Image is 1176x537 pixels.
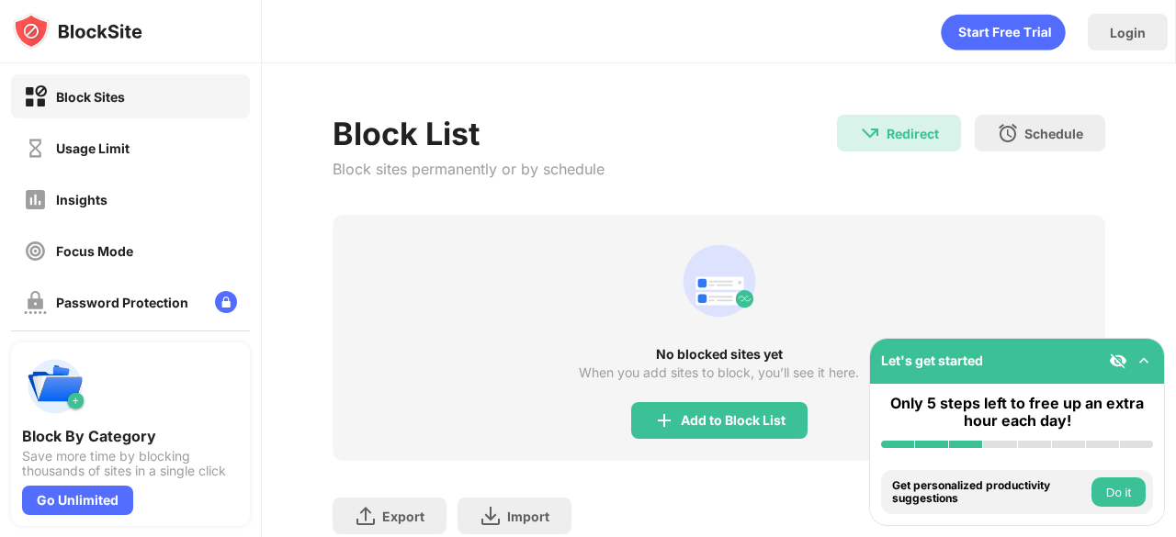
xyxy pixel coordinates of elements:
div: animation [675,237,763,325]
div: Export [382,509,424,524]
img: logo-blocksite.svg [13,13,142,50]
div: Focus Mode [56,243,133,259]
div: Save more time by blocking thousands of sites in a single click [22,449,239,478]
div: Login [1110,25,1146,40]
div: Block List [333,115,605,152]
img: password-protection-off.svg [24,291,47,314]
div: No blocked sites yet [333,347,1105,362]
div: Import [507,509,549,524]
button: Do it [1091,477,1146,507]
div: Block Sites [56,89,125,105]
div: Block sites permanently or by schedule [333,160,605,178]
div: When you add sites to block, you’ll see it here. [579,365,859,380]
div: Password Protection [56,295,188,310]
div: Schedule [1024,126,1083,141]
div: Insights [56,192,107,207]
div: Add to Block List [681,413,786,428]
div: animation [941,14,1066,50]
img: omni-setup-toggle.svg [1135,352,1153,370]
div: Usage Limit [56,140,130,156]
div: Get personalized productivity suggestions [892,479,1087,506]
img: lock-menu.svg [215,291,237,313]
div: Let's get started [881,352,983,368]
img: eye-not-visible.svg [1109,352,1127,370]
img: block-on.svg [24,85,47,108]
div: Only 5 steps left to free up an extra hour each day! [881,395,1153,430]
img: push-categories.svg [22,353,88,420]
img: insights-off.svg [24,188,47,211]
div: Go Unlimited [22,486,133,515]
div: Redirect [887,126,939,141]
img: time-usage-off.svg [24,137,47,160]
div: Block By Category [22,427,239,445]
img: focus-off.svg [24,240,47,263]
